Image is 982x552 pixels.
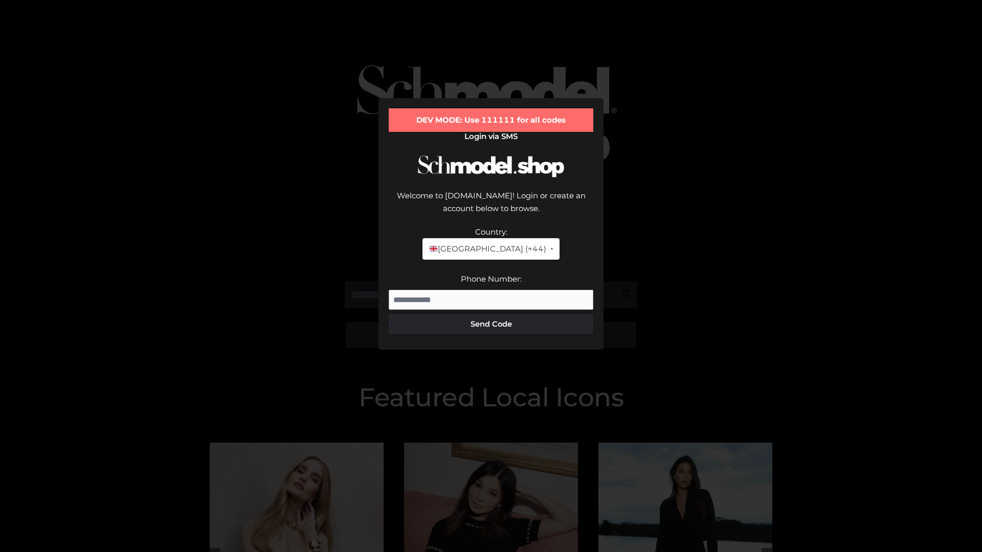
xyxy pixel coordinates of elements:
img: Schmodel Logo [414,146,568,187]
button: Send Code [389,314,593,334]
label: Country: [475,227,507,237]
h2: Login via SMS [389,132,593,141]
div: Welcome to [DOMAIN_NAME]! Login or create an account below to browse. [389,189,593,225]
div: DEV MODE: Use 111111 for all codes [389,108,593,132]
img: 🇬🇧 [430,245,437,252]
span: [GEOGRAPHIC_DATA] (+44) [429,242,546,256]
label: Phone Number: [461,274,522,284]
